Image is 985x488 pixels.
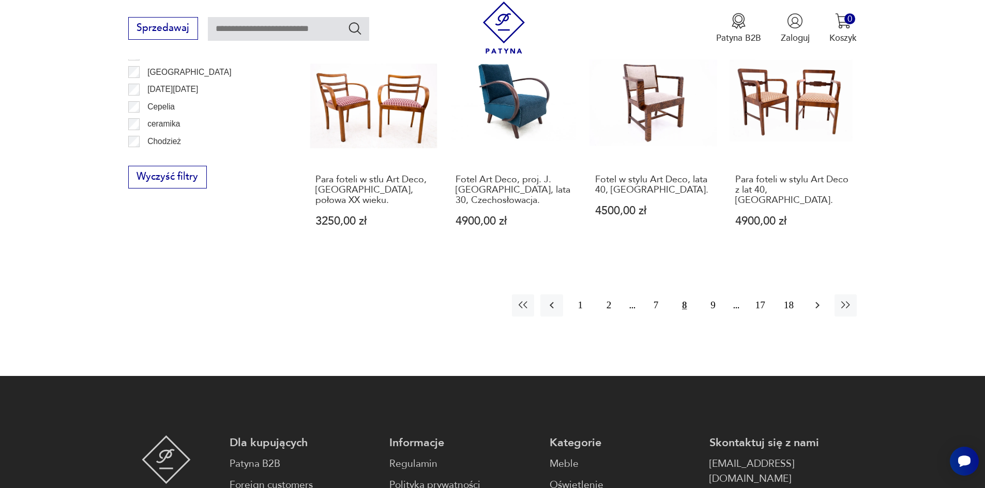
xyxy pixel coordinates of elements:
button: 8 [673,294,695,317]
button: 1 [569,294,592,317]
a: Regulamin [389,456,537,471]
a: Fotel w stylu Art Deco, lata 40, Polska.Fotel w stylu Art Deco, lata 40, [GEOGRAPHIC_DATA].4500,0... [589,37,717,251]
p: Ćmielów [147,152,178,165]
p: Patyna B2B [716,32,761,44]
p: ceramika [147,117,180,131]
p: Kategorie [550,435,697,450]
button: Wyczyść filtry [128,166,207,188]
img: Ikona medalu [731,13,747,29]
p: Chodzież [147,135,181,148]
a: Para foteli w stylu Art Deco z lat 40, Polska.Para foteli w stylu Art Deco z lat 40, [GEOGRAPHIC_... [730,37,857,251]
a: Meble [550,456,697,471]
h3: Para foteli w stylu Art Deco z lat 40, [GEOGRAPHIC_DATA]. [735,175,852,206]
p: Zaloguj [781,32,810,44]
h3: Fotel w stylu Art Deco, lata 40, [GEOGRAPHIC_DATA]. [595,175,711,196]
button: Sprzedawaj [128,17,198,40]
p: 4500,00 zł [595,206,711,216]
img: Patyna - sklep z meblami i dekoracjami vintage [478,2,530,54]
a: Sprzedawaj [128,25,198,33]
a: [EMAIL_ADDRESS][DOMAIN_NAME] [709,456,857,486]
img: Patyna - sklep z meblami i dekoracjami vintage [142,435,191,484]
button: 0Koszyk [829,13,857,44]
p: 4900,00 zł [456,216,572,227]
button: Zaloguj [781,13,810,44]
button: Patyna B2B [716,13,761,44]
a: Fotel Art Deco, proj. J. Halabala, lata 30, Czechosłowacja.Fotel Art Deco, proj. J. [GEOGRAPHIC_D... [450,37,578,251]
button: 7 [645,294,667,317]
p: 4900,00 zł [735,216,852,227]
a: Ikona medaluPatyna B2B [716,13,761,44]
button: Szukaj [347,21,362,36]
h3: Para foteli w stlu Art Deco, [GEOGRAPHIC_DATA], połowa XX wieku. [315,175,432,206]
button: 18 [778,294,800,317]
p: [GEOGRAPHIC_DATA] [147,66,231,79]
div: 0 [844,13,855,24]
p: Skontaktuj się z nami [709,435,857,450]
img: Ikona koszyka [835,13,851,29]
img: Ikonka użytkownika [787,13,803,29]
p: Dla kupujących [230,435,377,450]
iframe: Smartsupp widget button [950,447,979,476]
button: 17 [749,294,771,317]
a: Patyna B2B [230,456,377,471]
a: Para foteli w stlu Art Deco, Polska, połowa XX wieku.Para foteli w stlu Art Deco, [GEOGRAPHIC_DAT... [310,37,437,251]
p: Informacje [389,435,537,450]
p: Koszyk [829,32,857,44]
p: [DATE][DATE] [147,83,198,96]
button: 9 [702,294,724,317]
button: 2 [598,294,620,317]
p: Cepelia [147,100,175,114]
h3: Fotel Art Deco, proj. J. [GEOGRAPHIC_DATA], lata 30, Czechosłowacja. [456,175,572,206]
p: 3250,00 zł [315,216,432,227]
